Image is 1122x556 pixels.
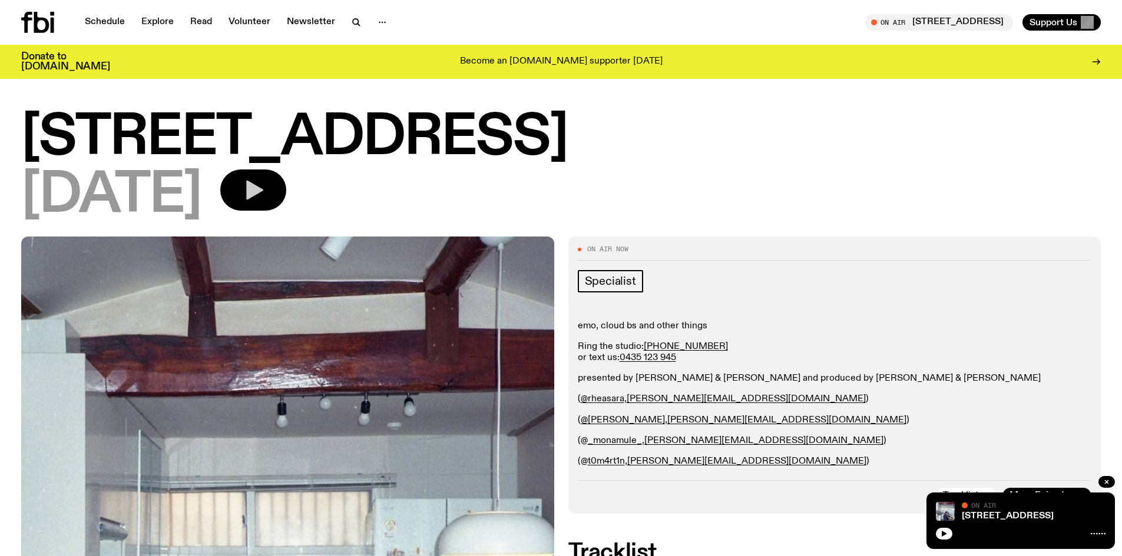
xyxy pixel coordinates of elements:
a: More Episodes [1002,488,1091,504]
p: (@ , ) [578,435,1092,447]
a: [PERSON_NAME][EMAIL_ADDRESS][DOMAIN_NAME] [667,415,906,425]
span: [DATE] [21,169,201,222]
button: On Air[STREET_ADDRESS] [865,14,1013,31]
a: _monamule_ [588,436,642,445]
p: ( , ) [578,394,1092,405]
span: Specialist [585,275,636,288]
button: Tracklist [936,488,997,504]
a: Explore [134,14,181,31]
button: Support Us [1022,14,1101,31]
a: @rheasara [581,394,624,404]
a: Volunteer [221,14,277,31]
span: On Air [971,501,996,509]
span: More Episodes [1010,491,1074,500]
a: [PERSON_NAME][EMAIL_ADDRESS][DOMAIN_NAME] [644,436,883,445]
a: 0435 123 945 [620,353,676,362]
a: Schedule [78,14,132,31]
span: On Air Now [587,246,628,252]
p: Ring the studio: or text us: [578,341,1092,364]
p: Become an [DOMAIN_NAME] supporter [DATE] [460,56,663,67]
a: Newsletter [280,14,342,31]
p: (@ , ) [578,456,1092,467]
a: Read [183,14,219,31]
h1: [STREET_ADDRESS] [21,112,1101,165]
p: ( , ) [578,415,1092,426]
a: [PERSON_NAME][EMAIL_ADDRESS][DOMAIN_NAME] [627,457,866,466]
a: t0m4rt1n [588,457,625,466]
a: [PHONE_NUMBER] [644,342,728,351]
a: @[PERSON_NAME] [581,415,665,425]
span: Support Us [1030,17,1077,28]
h3: Donate to [DOMAIN_NAME] [21,52,110,72]
a: Specialist [578,270,643,292]
a: [STREET_ADDRESS] [962,511,1054,521]
span: Tracklist [943,491,979,500]
p: presented by [PERSON_NAME] & [PERSON_NAME] and produced by [PERSON_NAME] & [PERSON_NAME] [578,373,1092,384]
img: Pat sits at a dining table with his profile facing the camera. Rhea sits to his left facing the c... [936,502,955,521]
a: [PERSON_NAME][EMAIL_ADDRESS][DOMAIN_NAME] [627,394,866,404]
p: emo, cloud bs and other things [578,321,1092,332]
